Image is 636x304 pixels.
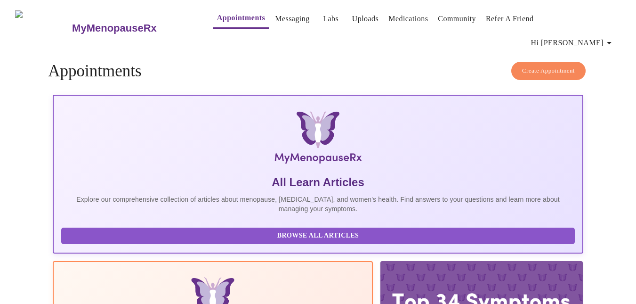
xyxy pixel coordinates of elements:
[48,62,588,81] h4: Appointments
[61,231,577,239] a: Browse All Articles
[352,12,379,25] a: Uploads
[531,36,615,49] span: Hi [PERSON_NAME]
[61,195,575,214] p: Explore our comprehensive collection of articles about menopause, [MEDICAL_DATA], and women's hea...
[61,175,575,190] h5: All Learn Articles
[527,33,619,52] button: Hi [PERSON_NAME]
[71,12,194,45] a: MyMenopauseRx
[482,9,538,28] button: Refer a Friend
[141,111,495,167] img: MyMenopauseRx Logo
[71,230,565,242] span: Browse All Articles
[511,62,586,80] button: Create Appointment
[385,9,432,28] button: Medications
[522,66,575,76] span: Create Appointment
[438,12,476,25] a: Community
[316,9,346,28] button: Labs
[271,9,313,28] button: Messaging
[217,11,265,25] a: Appointments
[15,10,71,46] img: MyMenopauseRx Logo
[348,9,383,28] button: Uploads
[486,12,534,25] a: Refer a Friend
[61,228,575,244] button: Browse All Articles
[213,8,269,29] button: Appointments
[72,22,157,34] h3: MyMenopauseRx
[323,12,338,25] a: Labs
[275,12,309,25] a: Messaging
[434,9,480,28] button: Community
[388,12,428,25] a: Medications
